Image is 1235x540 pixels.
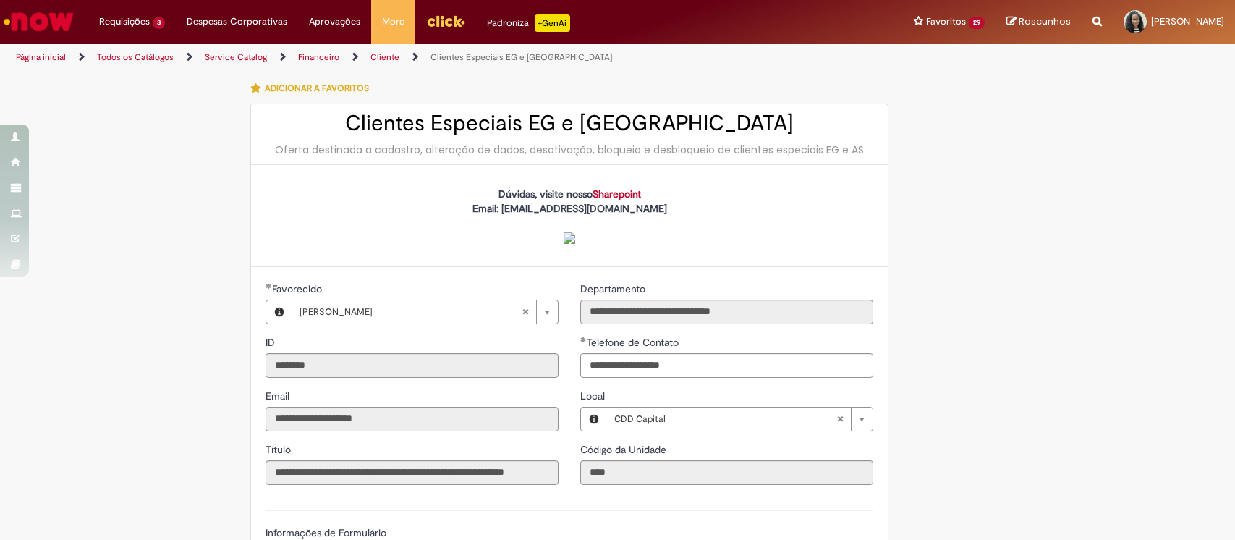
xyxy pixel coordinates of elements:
[266,143,873,157] div: Oferta destinada a cadastro, alteração de dados, desativação, bloqueio e desbloqueio de clientes ...
[97,51,174,63] a: Todos os Catálogos
[187,14,287,29] span: Despesas Corporativas
[382,14,404,29] span: More
[1006,15,1071,29] a: Rascunhos
[266,300,292,324] button: Favorecido, Visualizar este registro Victoria Ribeiro Vergilio
[607,408,873,431] a: CDD CapitalLimpar campo Local
[580,337,587,342] span: Obrigatório Preenchido
[298,51,339,63] a: Financeiro
[266,442,294,457] label: Somente leitura - Título
[926,14,966,29] span: Favoritos
[580,282,648,295] span: Somente leitura - Departamento
[266,460,559,485] input: Título
[153,17,165,29] span: 3
[266,407,559,431] input: Email
[370,51,399,63] a: Cliente
[969,17,985,29] span: 29
[580,443,669,456] span: Somente leitura - Código da Unidade
[587,336,682,349] span: Telefone de Contato
[266,336,278,349] span: Somente leitura - ID
[250,73,377,104] button: Adicionar a Favoritos
[272,282,325,295] span: Necessários - Favorecido
[580,353,873,378] input: Telefone de Contato
[1019,14,1071,28] span: Rascunhos
[829,408,851,431] abbr: Limpar campo Local
[266,443,294,456] span: Somente leitura - Título
[266,335,278,350] label: Somente leitura - ID
[580,460,873,485] input: Código da Unidade
[99,14,150,29] span: Requisições
[266,389,292,403] label: Somente leitura - Email
[593,187,641,201] a: Sharepoint
[266,389,292,402] span: Somente leitura - Email
[580,300,873,324] input: Departamento
[580,282,648,296] label: Somente leitura - Departamento
[266,283,272,289] span: Obrigatório Preenchido
[535,14,570,32] p: +GenAi
[300,300,522,324] span: [PERSON_NAME]
[266,111,873,135] h2: Clientes Especiais EG e [GEOGRAPHIC_DATA]
[472,202,667,244] strong: Email: [EMAIL_ADDRESS][DOMAIN_NAME]
[1,7,76,36] img: ServiceNow
[205,51,267,63] a: Service Catalog
[309,14,360,29] span: Aprovações
[614,408,836,431] span: CDD Capital
[564,232,575,244] img: sys_attachment.do
[581,408,607,431] button: Local, Visualizar este registro CDD Capital
[292,300,558,324] a: [PERSON_NAME]Limpar campo Favorecido
[580,389,608,402] span: Local
[11,44,812,71] ul: Trilhas de página
[16,51,66,63] a: Página inicial
[580,442,669,457] label: Somente leitura - Código da Unidade
[265,83,369,94] span: Adicionar a Favoritos
[498,187,641,201] strong: Dúvidas, visite nosso
[514,300,536,324] abbr: Limpar campo Favorecido
[487,14,570,32] div: Padroniza
[266,526,386,539] label: Informações de Formulário
[430,51,612,63] a: Clientes Especiais EG e [GEOGRAPHIC_DATA]
[266,353,559,378] input: ID
[426,10,465,32] img: click_logo_yellow_360x200.png
[1151,15,1224,28] span: [PERSON_NAME]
